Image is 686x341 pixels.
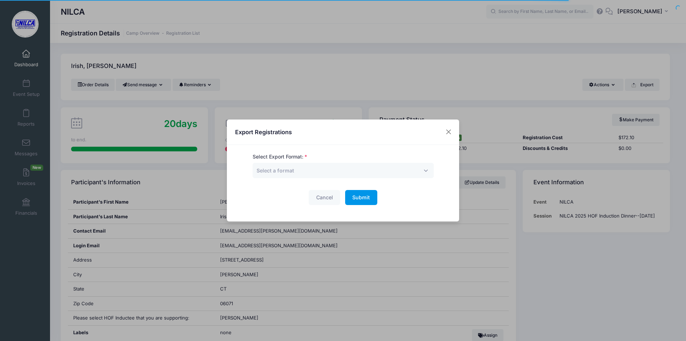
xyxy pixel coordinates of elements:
[345,190,377,205] button: Submit
[253,153,307,161] label: Select Export Format:
[235,128,292,136] h4: Export Registrations
[257,167,294,174] span: Select a format
[442,126,455,138] button: Close
[352,194,370,200] span: Submit
[253,163,434,178] span: Select a format
[309,190,340,205] button: Cancel
[257,167,294,174] span: Select a format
